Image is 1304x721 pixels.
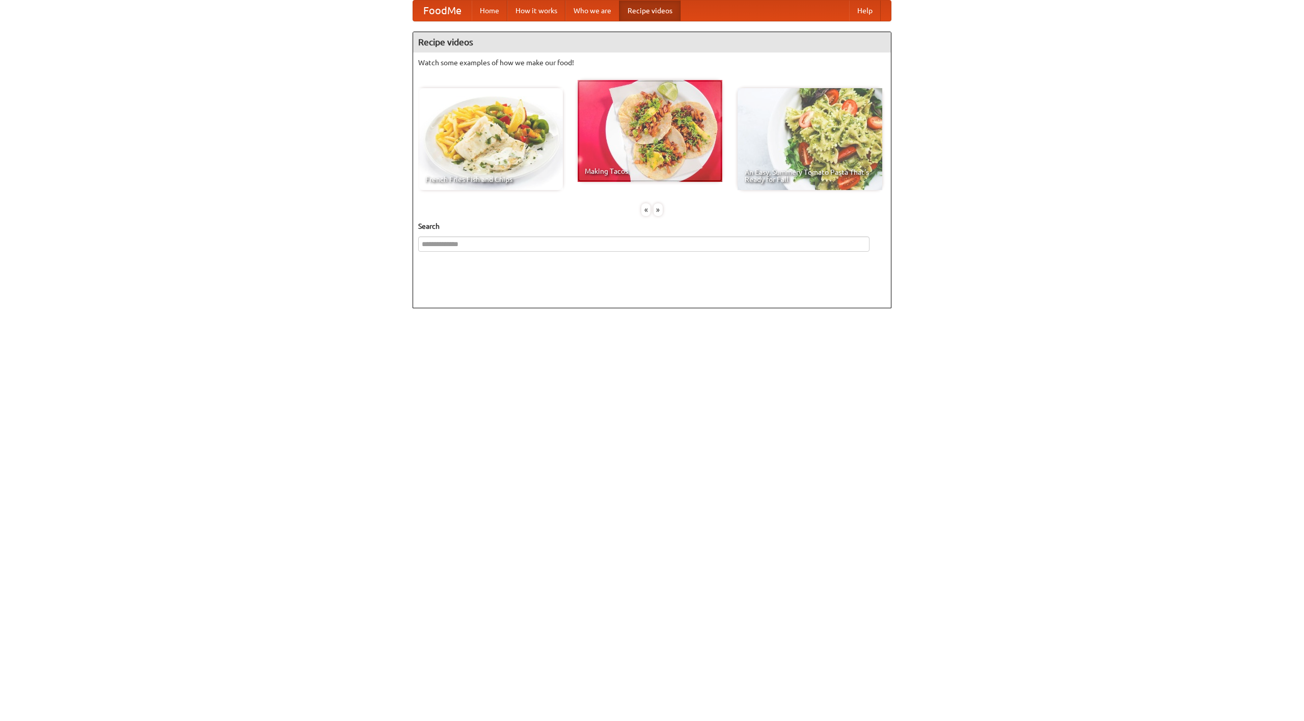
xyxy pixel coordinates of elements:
[418,88,563,190] a: French Fries Fish and Chips
[738,88,882,190] a: An Easy, Summery Tomato Pasta That's Ready for Fall
[413,1,472,21] a: FoodMe
[507,1,565,21] a: How it works
[849,1,881,21] a: Help
[413,32,891,52] h4: Recipe videos
[619,1,681,21] a: Recipe videos
[585,168,715,175] span: Making Tacos
[641,203,650,216] div: «
[745,169,875,183] span: An Easy, Summery Tomato Pasta That's Ready for Fall
[472,1,507,21] a: Home
[654,203,663,216] div: »
[565,1,619,21] a: Who we are
[418,58,886,68] p: Watch some examples of how we make our food!
[425,176,556,183] span: French Fries Fish and Chips
[418,221,886,231] h5: Search
[578,80,722,182] a: Making Tacos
